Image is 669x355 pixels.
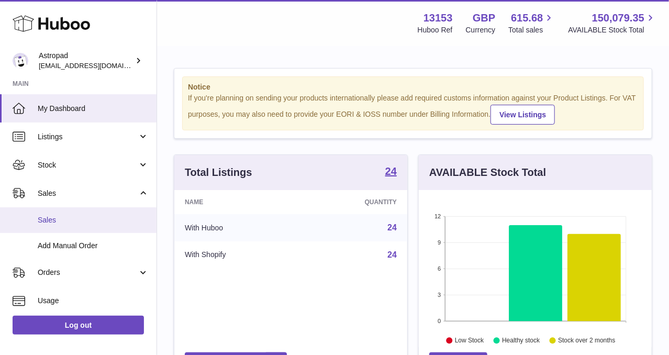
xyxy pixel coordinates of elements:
[558,337,615,344] text: Stock over 2 months
[385,166,397,179] a: 24
[387,223,397,232] a: 24
[511,11,543,25] span: 615.68
[592,11,644,25] span: 150,079.35
[300,190,407,214] th: Quantity
[38,132,138,142] span: Listings
[38,241,149,251] span: Add Manual Order
[38,188,138,198] span: Sales
[38,104,149,114] span: My Dashboard
[423,11,453,25] strong: 13153
[466,25,496,35] div: Currency
[39,61,154,70] span: [EMAIL_ADDRESS][DOMAIN_NAME]
[508,11,555,35] a: 615.68 Total sales
[490,105,555,125] a: View Listings
[438,239,441,246] text: 9
[174,190,300,214] th: Name
[473,11,495,25] strong: GBP
[174,241,300,269] td: With Shopify
[38,268,138,278] span: Orders
[438,292,441,298] text: 3
[434,213,441,219] text: 12
[188,82,638,92] strong: Notice
[387,250,397,259] a: 24
[13,316,144,335] a: Log out
[188,93,638,125] div: If you're planning on sending your products internationally please add required customs informati...
[385,166,397,176] strong: 24
[38,296,149,306] span: Usage
[438,318,441,324] text: 0
[502,337,540,344] text: Healthy stock
[13,53,28,69] img: matt@astropad.com
[174,214,300,241] td: With Huboo
[185,165,252,180] h3: Total Listings
[508,25,555,35] span: Total sales
[38,160,138,170] span: Stock
[429,165,546,180] h3: AVAILABLE Stock Total
[39,51,133,71] div: Astropad
[568,11,656,35] a: 150,079.35 AVAILABLE Stock Total
[438,265,441,272] text: 6
[568,25,656,35] span: AVAILABLE Stock Total
[38,215,149,225] span: Sales
[455,337,484,344] text: Low Stock
[418,25,453,35] div: Huboo Ref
